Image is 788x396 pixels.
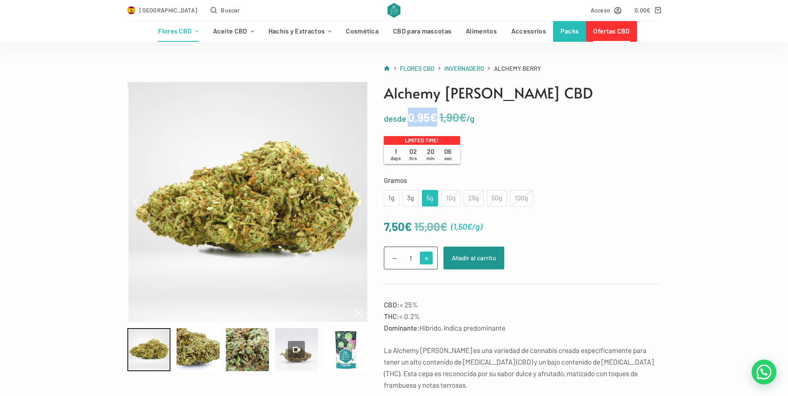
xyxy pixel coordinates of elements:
span: 20 [422,147,439,161]
a: Select Country [127,5,198,15]
a: Acceso [591,5,622,15]
div: 5g [427,193,433,204]
span: [GEOGRAPHIC_DATA] [139,5,197,15]
span: € [467,221,472,231]
span: € [405,219,412,233]
p: < 25% < 0.2% Híbrido, Indica predominante [384,299,661,334]
strong: THC: [384,312,399,320]
span: sec [444,155,452,161]
span: Invernadero [444,65,484,72]
strong: Dominante: [384,324,419,332]
a: Accesorios [504,21,553,42]
button: Añadir al carrito [443,247,504,269]
a: Ofertas CBD [586,21,637,42]
label: Gramos [384,174,661,186]
strong: CBD: [384,300,400,309]
a: Hachís y Extractos [261,21,339,42]
span: 1 [387,147,405,161]
span: Alchemy Berry [494,63,541,74]
h1: Alchemy [PERSON_NAME] CBD [384,82,661,104]
button: Abrir formulario de búsqueda [211,5,240,15]
a: Flores CBD [400,63,434,74]
span: desde [384,113,406,123]
a: Carro de compra [635,5,661,15]
a: Alimentos [459,21,504,42]
a: Invernadero [444,63,484,74]
span: € [440,219,448,233]
a: Aceite CBD [206,21,261,42]
span: Flores CBD [400,65,434,72]
input: Cantidad de productos [384,247,438,269]
span: Acceso [591,5,611,15]
bdi: 1,50 [453,221,472,231]
p: Limited time! [384,136,460,145]
div: 3g [407,193,414,204]
span: 02 [405,147,422,161]
span: € [459,110,467,124]
span: hrs [410,155,417,161]
span: € [430,110,437,124]
span: Buscar [221,5,240,15]
a: Packs [553,21,586,42]
span: ( ) [451,220,482,233]
a: Flores CBD [151,21,206,42]
img: flowers-outdoor-alchemy_berry-product-v5b [127,82,367,322]
bdi: 0,95 [408,110,437,124]
bdi: 15,00 [414,219,448,233]
span: 06 [439,147,457,161]
a: Cosmética [339,21,386,42]
span: days [390,155,401,161]
span: /g [472,221,480,231]
div: 1g [389,193,394,204]
p: La Alchemy [PERSON_NAME] es una variedad de cannabis creada específicamente para tener un alto co... [384,344,661,391]
span: € [647,7,650,14]
span: min [426,155,435,161]
span: /g [467,113,474,123]
bdi: 7,50 [384,219,412,233]
bdi: 0,00 [635,7,651,14]
img: ES Flag [127,6,136,14]
bdi: 1,90 [439,110,467,124]
a: CBD para mascotas [386,21,459,42]
nav: Menú de cabecera [151,21,637,42]
img: CBD Alchemy [388,3,400,18]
